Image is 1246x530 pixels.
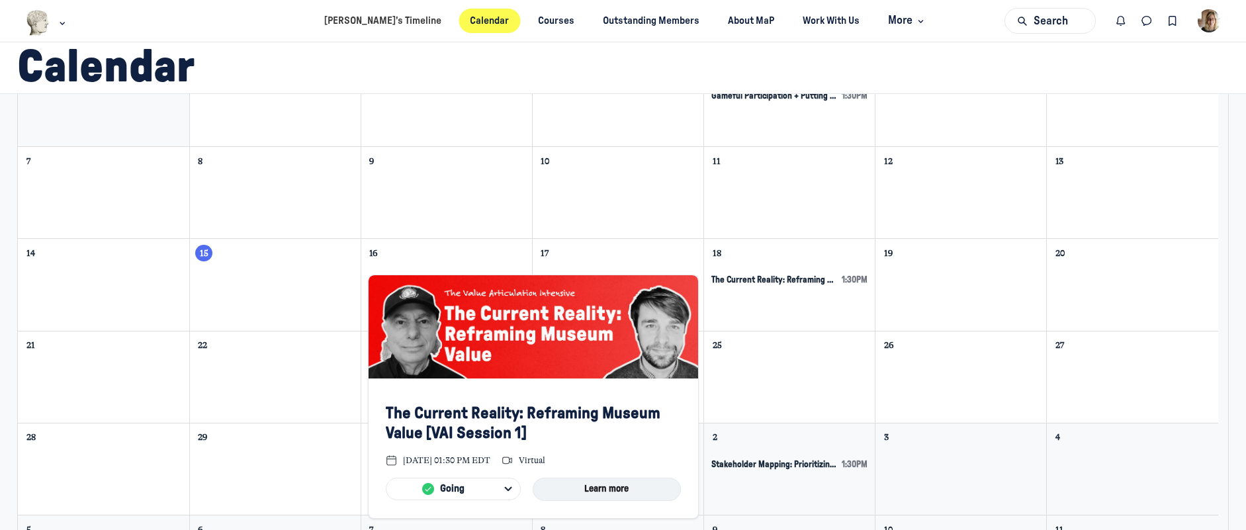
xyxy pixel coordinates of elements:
a: October 3, 2025 [881,429,891,445]
button: Notifications [1108,8,1134,34]
a: Work With Us [791,9,871,33]
td: October 2, 2025 [703,423,875,515]
h5: The Current Reality: Reframing Museum Value [VAI Session 1] [386,404,681,443]
a: September 12, 2025 [881,153,895,169]
td: October 3, 2025 [875,423,1047,515]
td: September 13, 2025 [1047,147,1218,239]
button: Event Details [705,275,873,286]
button: Direct messages [1134,8,1160,34]
button: User menu options [1198,9,1221,32]
td: September 23, 2025 [361,331,532,423]
td: September 30, 2025 [361,423,532,515]
td: September 19, 2025 [875,239,1047,331]
a: [PERSON_NAME]’s Timeline [313,9,453,33]
span: 1:30pm [842,275,868,286]
a: September 8, 2025 [195,153,205,169]
span: The Current Reality: Reframing Museum Value [VAI Session 1] [711,275,836,286]
a: September 9, 2025 [367,153,377,169]
td: September 8, 2025 [189,147,361,239]
td: September 16, 2025 [361,239,532,331]
a: September 7, 2025 [24,153,33,169]
a: October 2, 2025 [710,429,720,445]
a: September 27, 2025 [1053,337,1067,353]
button: Museums as Progress logo [26,9,69,37]
td: September 10, 2025 [532,147,703,239]
td: September 28, 2025 [18,423,189,515]
span: [DATE] 01:30 PM EDT [403,455,490,466]
td: September 25, 2025 [703,331,875,423]
a: September 26, 2025 [881,337,896,353]
td: September 9, 2025 [361,147,532,239]
td: October 4, 2025 [1047,423,1218,515]
span: Stakeholder Mapping: Prioritizing Diverse Motivations [VAI Session 2] [711,459,836,470]
a: September 11, 2025 [710,153,723,169]
td: September 29, 2025 [189,423,361,515]
td: September 15, 2025 [189,239,361,331]
td: September 14, 2025 [18,239,189,331]
a: October 4, 2025 [1053,429,1063,445]
td: September 12, 2025 [875,147,1047,239]
a: September 20, 2025 [1053,245,1067,261]
a: September 19, 2025 [881,245,895,261]
a: About MaP [717,9,786,33]
a: September 18, 2025 [710,245,724,261]
a: September 28, 2025 [24,429,38,445]
td: September 18, 2025 [703,239,875,331]
a: September 16, 2025 [367,245,380,261]
a: September 22, 2025 [195,337,210,353]
a: September 21, 2025 [24,337,38,353]
td: September 7, 2025 [18,147,189,239]
img: Going [422,483,434,495]
a: September 15, 2025 [195,245,212,261]
td: September 17, 2025 [532,239,703,331]
a: September 29, 2025 [195,429,210,445]
h1: Calendar [17,40,1218,95]
td: September 11, 2025 [703,147,875,239]
button: Search [1004,8,1096,34]
button: More [877,9,933,33]
a: September 23, 2025 [367,337,381,353]
a: September 13, 2025 [1053,153,1066,169]
td: September 21, 2025 [18,331,189,423]
span: More [888,12,927,30]
td: September 20, 2025 [1047,239,1218,331]
a: Outstanding Members [591,9,711,33]
td: September 26, 2025 [875,331,1047,423]
img: Museums as Progress logo [26,10,50,36]
span: Virtual [519,455,545,466]
td: September 22, 2025 [189,331,361,423]
button: Event Details [705,459,873,470]
span: Going [440,482,465,496]
a: September 17, 2025 [538,245,551,261]
td: September 27, 2025 [1047,331,1218,423]
a: September 14, 2025 [24,245,38,261]
button: Learn more [533,478,681,501]
a: Calendar [459,9,521,33]
a: September 25, 2025 [710,337,725,353]
span: 1:30pm [842,459,868,470]
button: Bookmarks [1159,8,1185,34]
a: Courses [526,9,586,33]
a: September 10, 2025 [538,153,552,169]
a: September 30, 2025 [367,429,381,445]
button: GoingGoing [386,478,521,500]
